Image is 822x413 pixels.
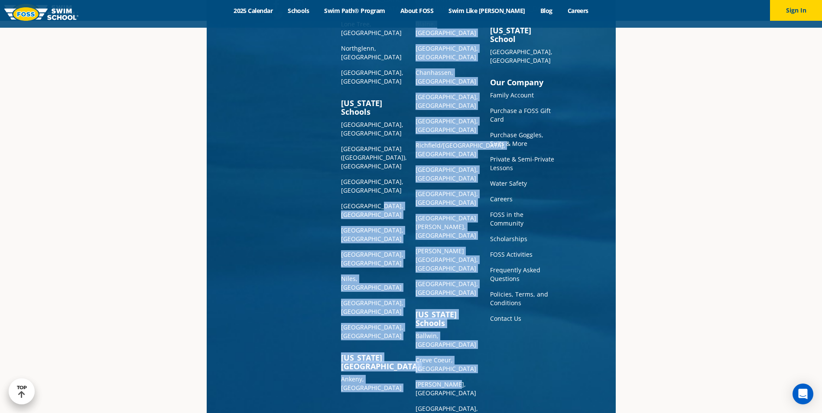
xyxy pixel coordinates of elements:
a: Scholarships [490,235,527,243]
a: [GEOGRAPHIC_DATA], [GEOGRAPHIC_DATA] [341,202,403,219]
a: Family Account [490,91,534,99]
a: [GEOGRAPHIC_DATA], [GEOGRAPHIC_DATA] [341,323,403,340]
a: Blog [533,6,560,15]
a: [GEOGRAPHIC_DATA], [GEOGRAPHIC_DATA] [341,299,403,316]
h3: [US_STATE] School [490,26,556,43]
a: Niles, [GEOGRAPHIC_DATA] [341,274,402,291]
a: Northglenn, [GEOGRAPHIC_DATA] [341,44,402,61]
a: [PERSON_NAME], [GEOGRAPHIC_DATA] [416,380,476,397]
a: [GEOGRAPHIC_DATA], [GEOGRAPHIC_DATA] [416,44,478,61]
h3: [US_STATE][GEOGRAPHIC_DATA] [341,353,407,371]
a: Contact Us [490,314,521,323]
a: Frequently Asked Questions [490,266,540,283]
a: [GEOGRAPHIC_DATA], [GEOGRAPHIC_DATA] [416,165,478,182]
a: [GEOGRAPHIC_DATA], [GEOGRAPHIC_DATA] [341,177,403,194]
a: FOSS Activities [490,250,533,258]
a: Careers [560,6,596,15]
a: FOSS in the Community [490,210,523,227]
div: Open Intercom Messenger [793,384,813,404]
a: Purchase Goggles, Suits & More [490,131,543,148]
a: Schools [280,6,317,15]
h3: [US_STATE] Schools [341,99,407,116]
a: Water Safety [490,179,527,187]
a: [GEOGRAPHIC_DATA], [GEOGRAPHIC_DATA] [341,250,403,267]
a: Blaine, [GEOGRAPHIC_DATA] [416,20,476,37]
a: [GEOGRAPHIC_DATA], [GEOGRAPHIC_DATA] [416,280,478,297]
a: [GEOGRAPHIC_DATA], [GEOGRAPHIC_DATA] [341,226,403,243]
a: About FOSS [393,6,441,15]
a: Careers [490,195,513,203]
a: Ankeny, [GEOGRAPHIC_DATA] [341,375,402,392]
a: [PERSON_NAME][GEOGRAPHIC_DATA], [GEOGRAPHIC_DATA] [416,247,478,272]
a: [GEOGRAPHIC_DATA], [GEOGRAPHIC_DATA] [341,68,403,85]
h3: [US_STATE] Schools [416,310,481,327]
a: Private & Semi-Private Lessons [490,155,554,172]
div: TOP [17,385,27,398]
a: [GEOGRAPHIC_DATA], [GEOGRAPHIC_DATA] [416,190,478,206]
a: Purchase a FOSS Gift Card [490,106,551,123]
a: Ballwin, [GEOGRAPHIC_DATA] [416,332,476,348]
a: Policies, Terms, and Conditions [490,290,548,307]
a: Creve Coeur, [GEOGRAPHIC_DATA] [416,356,476,373]
a: [GEOGRAPHIC_DATA][PERSON_NAME], [GEOGRAPHIC_DATA] [416,214,476,239]
a: [GEOGRAPHIC_DATA], [GEOGRAPHIC_DATA] [490,48,552,65]
a: Swim Path® Program [317,6,393,15]
a: 2025 Calendar [226,6,280,15]
a: [GEOGRAPHIC_DATA], [GEOGRAPHIC_DATA] [341,120,403,137]
h3: Our Company [490,78,556,87]
a: Lone Tree, [GEOGRAPHIC_DATA] [341,20,402,37]
a: [GEOGRAPHIC_DATA], [GEOGRAPHIC_DATA] [416,117,478,134]
img: FOSS Swim School Logo [4,7,78,21]
a: Swim Like [PERSON_NAME] [441,6,533,15]
a: [GEOGRAPHIC_DATA] ([GEOGRAPHIC_DATA]), [GEOGRAPHIC_DATA] [341,145,407,170]
a: [GEOGRAPHIC_DATA], [GEOGRAPHIC_DATA] [416,93,478,110]
a: Chanhassen, [GEOGRAPHIC_DATA] [416,68,476,85]
a: Richfield/[GEOGRAPHIC_DATA], [GEOGRAPHIC_DATA] [416,141,505,158]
